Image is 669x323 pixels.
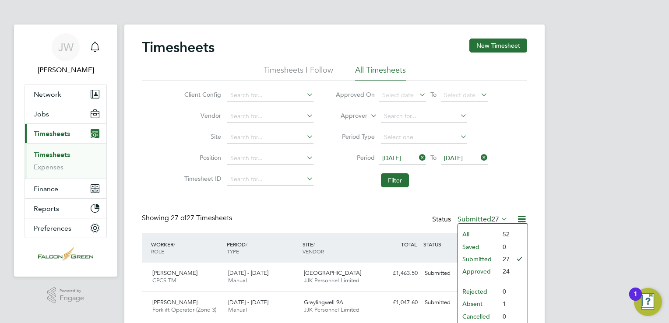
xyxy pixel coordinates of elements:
[14,25,117,277] nav: Main navigation
[34,151,70,159] a: Timesheets
[25,247,107,261] a: Go to home page
[382,91,414,99] span: Select date
[432,214,510,226] div: Status
[458,310,498,323] li: Cancelled
[34,130,70,138] span: Timesheets
[225,236,300,259] div: PERIOD
[469,39,527,53] button: New Timesheet
[228,298,268,306] span: [DATE] - [DATE]
[34,185,58,193] span: Finance
[152,306,216,313] span: Forklift Operator (Zone 3)
[381,131,467,144] input: Select one
[401,241,417,248] span: TOTAL
[60,295,84,302] span: Engage
[227,173,313,186] input: Search for...
[227,131,313,144] input: Search for...
[458,265,498,277] li: Approved
[227,152,313,165] input: Search for...
[142,39,215,56] h2: Timesheets
[182,112,221,119] label: Vendor
[444,154,463,162] span: [DATE]
[313,241,315,248] span: /
[428,152,439,163] span: To
[34,224,71,232] span: Preferences
[34,90,61,98] span: Network
[171,214,232,222] span: 27 Timesheets
[152,269,197,277] span: [PERSON_NAME]
[300,236,376,259] div: SITE
[458,285,498,298] li: Rejected
[60,287,84,295] span: Powered by
[25,199,106,218] button: Reports
[498,228,510,240] li: 52
[458,253,498,265] li: Submitted
[328,112,367,120] label: Approver
[428,89,439,100] span: To
[304,306,359,313] span: JJK Personnel Limited
[173,241,175,248] span: /
[25,104,106,123] button: Jobs
[228,306,247,313] span: Manual
[491,215,499,224] span: 27
[458,298,498,310] li: Absent
[264,65,333,81] li: Timesheets I Follow
[458,241,498,253] li: Saved
[227,248,239,255] span: TYPE
[25,218,106,238] button: Preferences
[182,91,221,98] label: Client Config
[376,266,421,281] div: £1,463.50
[152,298,197,306] span: [PERSON_NAME]
[458,228,498,240] li: All
[171,214,187,222] span: 27 of
[421,266,467,281] div: Submitted
[303,248,324,255] span: VENDOR
[34,204,59,213] span: Reports
[25,33,107,75] a: JW[PERSON_NAME]
[421,295,467,310] div: Submitted
[634,294,637,305] div: 1
[25,179,106,198] button: Finance
[34,110,49,118] span: Jobs
[376,295,421,310] div: £1,047.60
[149,236,225,259] div: WORKER
[34,163,63,171] a: Expenses
[458,215,508,224] label: Submitted
[228,277,247,284] span: Manual
[498,310,510,323] li: 0
[152,277,176,284] span: CPCS TM
[25,143,106,179] div: Timesheets
[142,214,234,223] div: Showing
[25,124,106,143] button: Timesheets
[382,154,401,162] span: [DATE]
[182,154,221,161] label: Position
[498,241,510,253] li: 0
[228,269,268,277] span: [DATE] - [DATE]
[304,277,359,284] span: JJK Personnel Limited
[335,91,375,98] label: Approved On
[421,236,467,252] div: STATUS
[498,265,510,277] li: 24
[381,173,409,187] button: Filter
[498,253,510,265] li: 27
[498,298,510,310] li: 1
[58,42,74,53] span: JW
[25,65,107,75] span: John Whyte
[182,175,221,183] label: Timesheet ID
[304,298,343,306] span: Graylingwell 9A
[227,110,313,123] input: Search for...
[182,133,221,140] label: Site
[498,285,510,298] li: 0
[47,287,85,304] a: Powered byEngage
[246,241,247,248] span: /
[335,133,375,140] label: Period Type
[38,247,93,261] img: falcongreen-logo-retina.png
[151,248,164,255] span: ROLE
[381,110,467,123] input: Search for...
[355,65,406,81] li: All Timesheets
[304,269,361,277] span: [GEOGRAPHIC_DATA]
[634,288,662,316] button: Open Resource Center, 1 new notification
[444,91,475,99] span: Select date
[25,84,106,104] button: Network
[227,89,313,102] input: Search for...
[335,154,375,161] label: Period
